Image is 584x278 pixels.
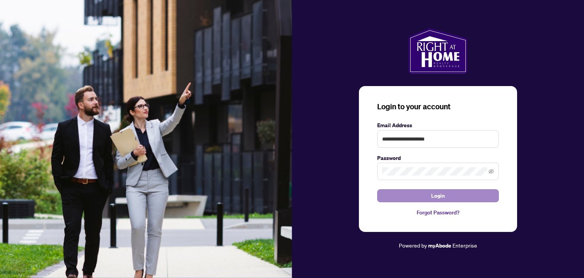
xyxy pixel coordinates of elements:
[428,241,451,250] a: myAbode
[408,28,467,74] img: ma-logo
[377,154,499,162] label: Password
[431,190,445,202] span: Login
[489,169,494,174] span: eye-invisible
[377,208,499,217] a: Forgot Password?
[377,189,499,202] button: Login
[452,242,477,249] span: Enterprise
[399,242,427,249] span: Powered by
[377,101,499,112] h3: Login to your account
[377,121,499,129] label: Email Address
